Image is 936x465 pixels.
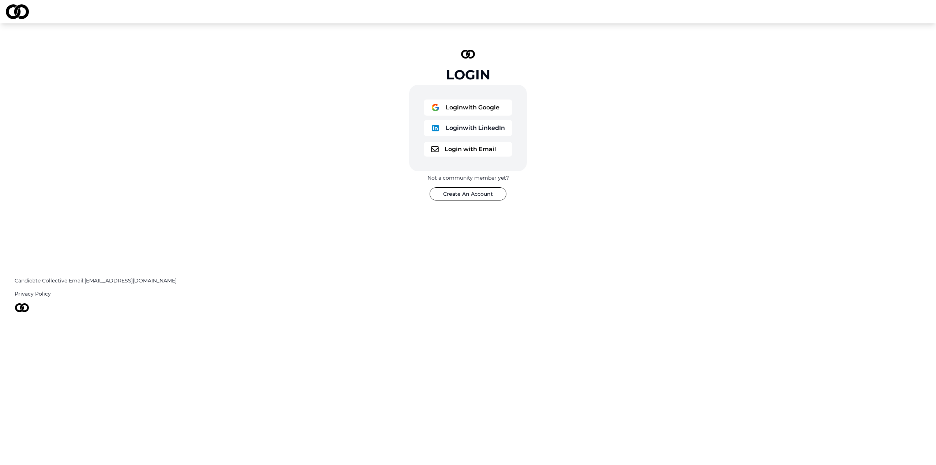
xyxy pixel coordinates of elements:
[430,187,506,200] button: Create An Account
[431,146,439,152] img: logo
[427,174,509,181] div: Not a community member yet?
[6,4,29,19] img: logo
[446,67,490,82] div: Login
[461,50,475,59] img: logo
[431,124,440,132] img: logo
[424,100,512,116] button: logoLoginwith Google
[15,277,921,284] a: Candidate Collective Email:[EMAIL_ADDRESS][DOMAIN_NAME]
[424,142,512,157] button: logoLogin with Email
[84,277,177,284] span: [EMAIL_ADDRESS][DOMAIN_NAME]
[424,120,512,136] button: logoLoginwith LinkedIn
[15,303,29,312] img: logo
[431,103,440,112] img: logo
[15,290,921,297] a: Privacy Policy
